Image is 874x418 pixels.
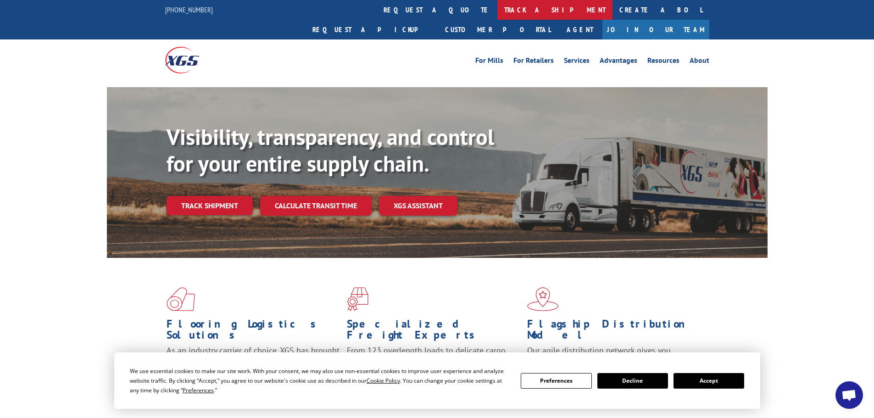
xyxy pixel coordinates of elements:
[347,318,520,345] h1: Specialized Freight Experts
[674,373,744,389] button: Accept
[557,20,602,39] a: Agent
[647,57,679,67] a: Resources
[167,123,494,178] b: Visibility, transparency, and control for your entire supply chain.
[347,345,520,386] p: From 123 overlength loads to delicate cargo, our experienced staff knows the best way to move you...
[521,373,591,389] button: Preferences
[130,366,510,395] div: We use essential cookies to make our site work. With your consent, we may also use non-essential ...
[347,287,368,311] img: xgs-icon-focused-on-flooring-red
[835,381,863,409] div: Open chat
[114,352,760,409] div: Cookie Consent Prompt
[602,20,709,39] a: Join Our Team
[167,318,340,345] h1: Flooring Logistics Solutions
[367,377,400,385] span: Cookie Policy
[306,20,438,39] a: Request a pickup
[527,318,701,345] h1: Flagship Distribution Model
[167,287,195,311] img: xgs-icon-total-supply-chain-intelligence-red
[527,345,696,367] span: Our agile distribution network gives you nationwide inventory management on demand.
[690,57,709,67] a: About
[167,345,340,378] span: As an industry carrier of choice, XGS has brought innovation and dedication to flooring logistics...
[379,196,457,216] a: XGS ASSISTANT
[438,20,557,39] a: Customer Portal
[183,386,214,394] span: Preferences
[600,57,637,67] a: Advantages
[513,57,554,67] a: For Retailers
[165,5,213,14] a: [PHONE_NUMBER]
[597,373,668,389] button: Decline
[475,57,503,67] a: For Mills
[564,57,590,67] a: Services
[260,196,372,216] a: Calculate transit time
[527,287,559,311] img: xgs-icon-flagship-distribution-model-red
[167,196,253,215] a: Track shipment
